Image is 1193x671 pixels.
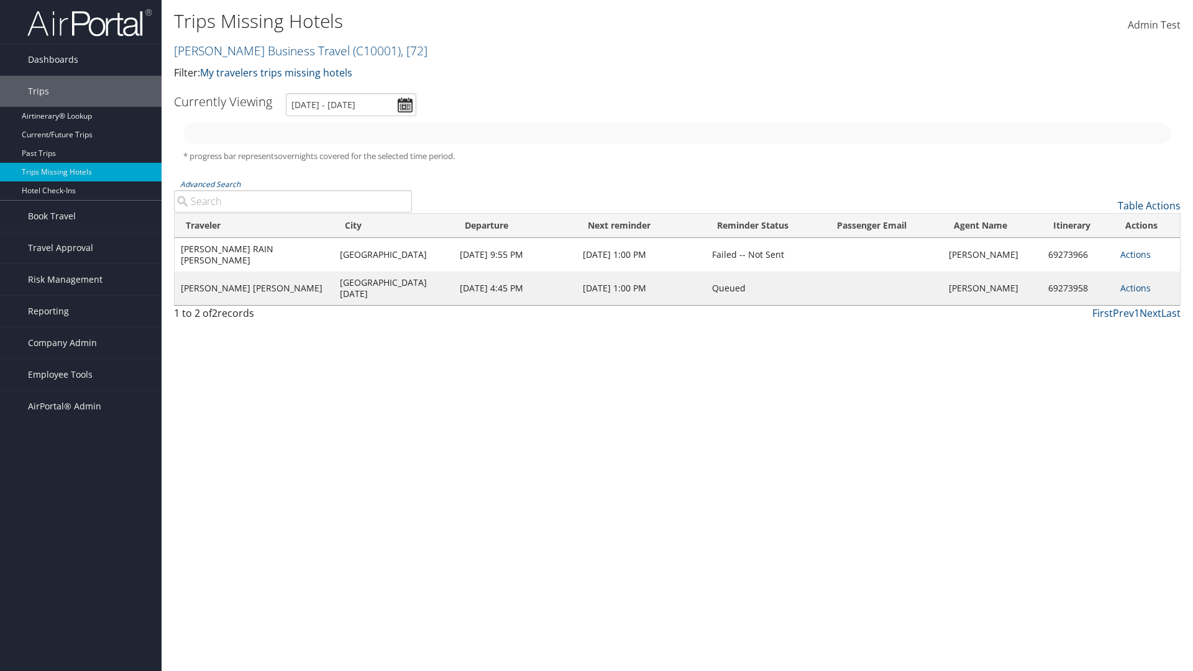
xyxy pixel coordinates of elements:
[826,214,943,238] th: Passenger Email: activate to sort column ascending
[28,76,49,107] span: Trips
[1128,18,1181,32] span: Admin Test
[334,272,454,305] td: [GEOGRAPHIC_DATA][DATE]
[1042,214,1114,238] th: Itinerary
[943,272,1041,305] td: [PERSON_NAME]
[706,214,826,238] th: Reminder Status
[577,214,706,238] th: Next reminder
[1120,249,1151,260] a: Actions
[1092,306,1113,320] a: First
[1118,199,1181,212] a: Table Actions
[28,359,93,390] span: Employee Tools
[577,238,706,272] td: [DATE] 1:00 PM
[174,190,412,212] input: Advanced Search
[183,150,1171,162] h5: * progress bar represents overnights covered for the selected time period.
[1140,306,1161,320] a: Next
[174,65,845,81] p: Filter:
[28,391,101,422] span: AirPortal® Admin
[1042,238,1114,272] td: 69273966
[1161,306,1181,320] a: Last
[1113,306,1134,320] a: Prev
[212,306,217,320] span: 2
[28,327,97,358] span: Company Admin
[174,93,272,110] h3: Currently Viewing
[454,214,577,238] th: Departure: activate to sort column ascending
[1114,214,1180,238] th: Actions
[28,232,93,263] span: Travel Approval
[28,264,103,295] span: Risk Management
[28,201,76,232] span: Book Travel
[334,238,454,272] td: [GEOGRAPHIC_DATA]
[706,238,826,272] td: Failed -- Not Sent
[1120,282,1151,294] a: Actions
[577,272,706,305] td: [DATE] 1:00 PM
[706,272,826,305] td: Queued
[1128,6,1181,45] a: Admin Test
[943,214,1041,238] th: Agent Name
[27,8,152,37] img: airportal-logo.png
[175,214,334,238] th: Traveler: activate to sort column ascending
[175,272,334,305] td: [PERSON_NAME] [PERSON_NAME]
[175,238,334,272] td: [PERSON_NAME] RAIN [PERSON_NAME]
[180,179,240,189] a: Advanced Search
[334,214,454,238] th: City: activate to sort column ascending
[28,296,69,327] span: Reporting
[1042,272,1114,305] td: 69273958
[353,42,401,59] span: ( C10001 )
[454,238,577,272] td: [DATE] 9:55 PM
[28,44,78,75] span: Dashboards
[174,8,845,34] h1: Trips Missing Hotels
[174,42,427,59] a: [PERSON_NAME] Business Travel
[401,42,427,59] span: , [ 72 ]
[200,66,352,80] a: My travelers trips missing hotels
[454,272,577,305] td: [DATE] 4:45 PM
[286,93,416,116] input: [DATE] - [DATE]
[1134,306,1140,320] a: 1
[943,238,1041,272] td: [PERSON_NAME]
[174,306,412,327] div: 1 to 2 of records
